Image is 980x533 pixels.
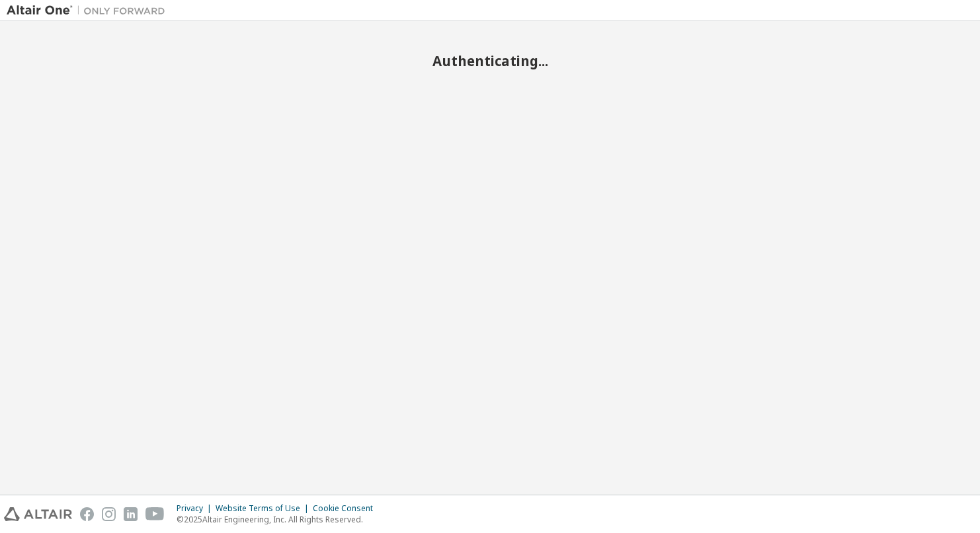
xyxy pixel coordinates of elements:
img: facebook.svg [80,507,94,521]
p: © 2025 Altair Engineering, Inc. All Rights Reserved. [177,514,381,525]
img: Altair One [7,4,172,17]
div: Cookie Consent [313,503,381,514]
img: youtube.svg [145,507,165,521]
div: Privacy [177,503,216,514]
img: linkedin.svg [124,507,138,521]
div: Website Terms of Use [216,503,313,514]
h2: Authenticating... [7,52,973,69]
img: altair_logo.svg [4,507,72,521]
img: instagram.svg [102,507,116,521]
